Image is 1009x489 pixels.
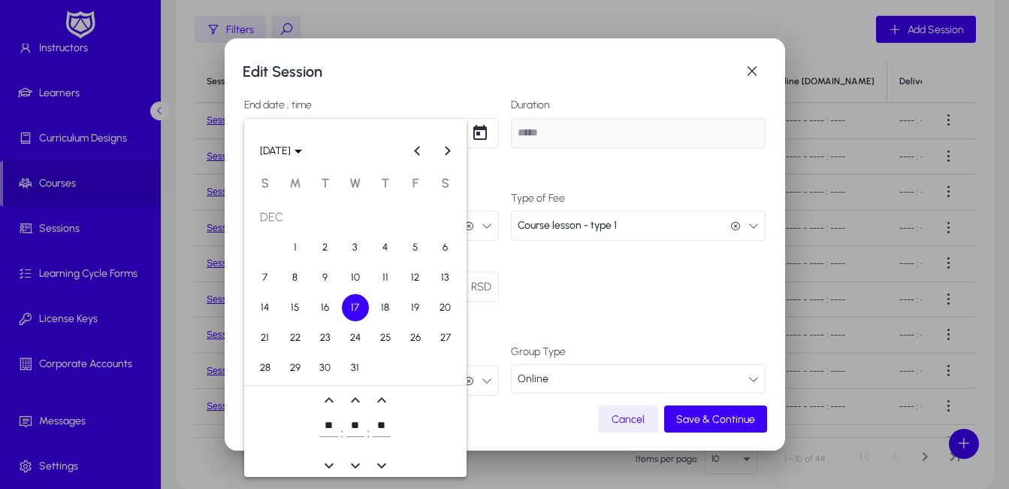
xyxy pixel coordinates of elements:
[280,263,310,293] button: December 8, 2025
[280,232,310,263] button: December 1, 2025
[342,324,369,351] span: 24
[310,263,340,293] button: December 9, 2025
[280,293,310,323] button: December 15, 2025
[400,323,430,353] button: December 26, 2025
[340,412,344,454] td: :
[250,202,461,232] td: DEC
[402,135,432,166] button: Previous month
[312,234,339,261] span: 2
[250,323,280,353] button: December 21, 2025
[350,176,361,190] span: W
[370,323,400,353] button: December 25, 2025
[340,323,370,353] button: December 24, 2025
[400,293,430,323] button: December 19, 2025
[254,137,308,164] button: Choose month and year
[252,324,279,351] span: 21
[312,264,339,291] span: 9
[282,264,309,291] span: 8
[250,293,280,323] button: December 14, 2025
[372,324,399,351] span: 25
[342,234,369,261] span: 3
[340,353,370,383] button: December 31, 2025
[310,232,340,263] button: December 2, 2025
[382,176,389,190] span: T
[430,263,461,293] button: December 13, 2025
[367,412,370,454] td: :
[373,457,391,475] button: expand_more icon
[252,354,279,381] span: 28
[282,234,309,261] span: 1
[250,353,280,383] button: December 28, 2025
[282,324,309,351] span: 22
[250,263,280,293] button: December 7, 2025
[312,354,339,381] span: 30
[373,391,391,409] button: expand_less icon
[432,324,459,351] span: 27
[290,176,301,190] span: M
[340,293,370,323] button: December 17, 2025
[310,293,340,323] button: December 16, 2025
[432,264,459,291] span: 13
[282,294,309,321] span: 15
[400,232,430,263] button: December 5, 2025
[402,264,429,291] span: 12
[310,353,340,383] button: December 30, 2025
[312,294,339,321] span: 16
[342,264,369,291] span: 10
[342,354,369,381] span: 31
[252,294,279,321] span: 14
[322,176,329,190] span: T
[340,232,370,263] button: December 3, 2025
[310,323,340,353] button: December 23, 2025
[346,457,364,475] button: expand_more icon
[282,354,309,381] span: 29
[261,176,269,190] span: S
[430,323,461,353] button: December 27, 2025
[370,293,400,323] button: December 18, 2025
[280,323,310,353] button: December 22, 2025
[260,144,291,157] span: [DATE]
[402,324,429,351] span: 26
[402,294,429,321] span: 19
[340,263,370,293] button: December 10, 2025
[370,232,400,263] button: December 4, 2025
[372,264,399,291] span: 11
[372,294,399,321] span: 18
[320,391,338,409] button: expand_less icon
[370,263,400,293] button: December 11, 2025
[346,391,364,409] button: expand_less icon
[312,324,339,351] span: 23
[442,176,449,190] span: S
[342,294,369,321] span: 17
[430,232,461,263] button: December 6, 2025
[372,234,399,261] span: 4
[320,457,338,475] button: expand_more icon
[430,293,461,323] button: December 20, 2025
[432,294,459,321] span: 20
[280,353,310,383] button: December 29, 2025
[432,234,459,261] span: 6
[432,135,462,166] button: Next month
[252,264,279,291] span: 7
[400,263,430,293] button: December 12, 2025
[402,234,429,261] span: 5
[412,176,418,190] span: F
